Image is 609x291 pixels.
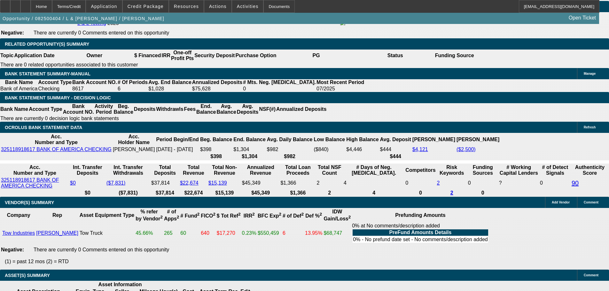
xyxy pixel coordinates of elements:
td: 8617 [72,86,117,92]
th: Competitors [405,164,436,176]
span: BANK STATEMENT SUMMARY-MANUAL [5,71,90,76]
div: $75,628 [192,86,242,92]
td: [DATE] - [DATE] [156,146,199,153]
th: ($7,831) [106,190,150,196]
th: Status [356,50,435,62]
th: $398 [200,153,232,160]
a: 90 [572,180,579,187]
a: 325118918617 BANK OF AMERICA CHECKING [1,147,112,152]
span: Bank Statement Summary - Decision Logic [5,95,111,100]
th: # Mts. Neg. [MEDICAL_DATA]. [243,79,316,86]
b: Asset Information [98,282,142,287]
th: $444 [380,153,411,160]
th: Activity Period [94,103,113,115]
th: Funding Source [435,50,474,62]
div: 0% at No comments/description added [352,223,489,243]
a: $22,674 [180,180,199,186]
td: 0 [405,177,436,189]
td: 0 [468,177,498,189]
th: Bank Account NO. [63,103,94,115]
th: Bank Account NO. [72,79,117,86]
th: Account Type [38,79,72,86]
a: 2 [437,180,440,186]
span: There are currently 0 Comments entered on this opportunity [34,30,169,35]
th: NSF(#) [259,103,276,115]
span: ASSET(S) SUMMARY [5,273,50,278]
div: $45,349 [242,180,279,186]
a: 2 [450,190,453,195]
td: $982 [267,146,313,153]
td: 640 [200,223,216,244]
td: $550,459 [257,223,282,244]
td: Tow Truck [79,223,135,244]
a: ($7,831) [106,180,126,186]
b: Def % [305,213,322,218]
span: Credit Package [128,4,164,9]
td: 0.23% [242,223,257,244]
span: Resources [174,4,199,9]
td: 60 [180,223,200,244]
sup: 2 [279,212,281,217]
sup: 2 [320,212,322,217]
td: $398 [200,146,232,153]
a: $0 [70,180,76,186]
span: Refresh to pull Number of Working Capital Lenders [499,180,502,186]
th: 4 [343,190,404,196]
td: 6 [117,86,148,92]
b: IRR [244,213,255,218]
th: 0 [468,190,498,196]
span: Opportunity / 082500404 / L & [PERSON_NAME] / [PERSON_NAME] [3,16,164,21]
th: Total Revenue [180,164,207,176]
span: Actions [209,4,227,9]
th: Avg. Daily Balance [267,134,313,146]
span: There are currently 0 Comments entered on this opportunity [34,247,169,252]
th: $15,139 [208,190,241,196]
th: High Balance [346,134,379,146]
th: One-off Profit Pts [171,50,194,62]
b: $ Tot Ref [217,213,241,218]
th: Acc. Holder Name [113,134,155,146]
td: $1,304 [233,146,266,153]
td: Checking [38,86,72,92]
td: [PERSON_NAME] [113,146,155,153]
td: $1,366 [280,177,316,189]
b: PreFund Amounts Details [389,230,451,235]
span: VENDOR(S) SUMMARY [5,200,54,205]
th: Total Deposits [151,164,179,176]
th: Account Type [28,103,63,115]
p: (1) = past 12 mos (2) = RTD [5,259,609,264]
th: Total Non-Revenue [208,164,241,176]
th: 0 [405,190,436,196]
button: Activities [232,0,263,12]
button: Application [86,0,122,12]
a: 325118918617 BANK OF AMERICA CHECKING [1,177,59,188]
span: Activities [237,4,259,9]
th: Authenticity Score [571,164,608,176]
th: Avg. Balance [216,103,236,115]
th: Beg. Balance [113,103,133,115]
th: Int. Transfer Withdrawals [106,164,150,176]
sup: 2 [348,215,351,219]
sup: 2 [301,212,304,217]
th: $1,366 [280,190,316,196]
b: Prefunding Amounts [395,212,446,218]
td: $17,270 [216,223,241,244]
th: PG [277,50,355,62]
b: Company [7,212,30,218]
sup: 2 [197,212,199,217]
a: $15,139 [208,180,227,186]
a: Open Ticket [566,12,598,23]
th: Risk Keywords [437,164,467,176]
b: IDW Gain/Loss [324,209,351,221]
th: End. Balance [233,134,266,146]
td: 0% - No prefund date set - No comments/description added [353,236,488,243]
td: 0 [243,86,316,92]
th: $45,349 [242,190,280,196]
th: # Working Capital Lenders [499,164,539,176]
th: $37,814 [151,190,179,196]
th: Withdrawls [156,103,183,115]
b: FICO [201,213,215,218]
th: Period Begin/End [156,134,199,146]
span: RELATED OPPORTUNITY(S) SUMMARY [5,42,89,47]
td: 265 [164,223,179,244]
